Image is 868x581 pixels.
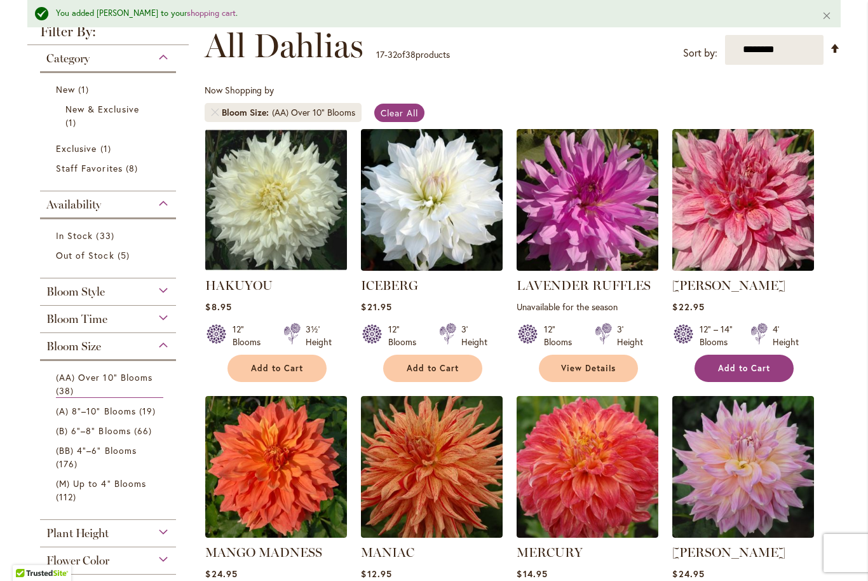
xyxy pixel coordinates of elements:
strong: Filter By: [27,25,189,45]
a: Out of Stock 5 [56,249,163,262]
span: 19 [139,404,159,418]
span: Staff Favorites [56,162,123,174]
a: (BB) 4"–6" Blooms 176 [56,444,163,470]
span: Availability [46,198,101,212]
a: [PERSON_NAME] [672,545,785,560]
span: 38 [56,384,77,397]
a: View Details [539,355,638,382]
span: (M) Up to 4" Blooms [56,477,146,489]
a: MAKI [672,261,814,273]
span: Exclusive [56,142,97,154]
a: Clear All [374,104,424,122]
a: MERCURY [517,545,583,560]
a: [PERSON_NAME] [672,278,785,293]
a: Remove Bloom Size (AA) Over 10" Blooms [211,109,219,116]
span: 33 [96,229,117,242]
span: Bloom Style [46,285,105,299]
span: 32 [388,48,397,60]
span: 1 [100,142,114,155]
a: Staff Favorites [56,161,163,175]
span: New & Exclusive [65,103,139,115]
a: Maniac [361,528,503,540]
img: LAVENDER RUFFLES [517,129,658,271]
img: Mercury [517,396,658,538]
span: $24.95 [205,568,237,580]
div: 4' Height [773,323,799,348]
a: New [56,83,163,96]
button: Add to Cart [227,355,327,382]
span: New [56,83,75,95]
span: Bloom Time [46,312,107,326]
a: MANIAC [361,545,414,560]
span: 5 [118,249,133,262]
img: Maniac [361,396,503,538]
span: 38 [405,48,416,60]
p: Unavailable for the season [517,301,658,313]
p: - of products [376,44,450,65]
div: 12" Blooms [544,323,580,348]
a: (AA) Over 10" Blooms 38 [56,371,163,398]
span: 176 [56,457,81,470]
a: MANGO MADNESS [205,545,322,560]
span: Bloom Size [222,106,272,119]
span: $14.95 [517,568,547,580]
a: shopping cart [187,8,236,18]
a: ICEBERG [361,278,418,293]
a: In Stock 33 [56,229,163,242]
a: (M) Up to 4" Blooms 112 [56,477,163,503]
img: ICEBERG [361,129,503,271]
span: View Details [561,363,616,374]
a: HAKUYOU [205,278,273,293]
span: All Dahlias [205,27,363,65]
span: Flower Color [46,554,109,568]
div: 3' Height [617,323,643,348]
img: MAKI [672,129,814,271]
span: Plant Height [46,526,109,540]
a: Mercury [517,528,658,540]
div: 12" – 14" Blooms [700,323,735,348]
a: (A) 8"–10" Blooms 19 [56,404,163,418]
iframe: Launch Accessibility Center [10,536,45,571]
span: 66 [134,424,155,437]
a: LAVENDER RUFFLES [517,261,658,273]
span: $21.95 [361,301,391,313]
img: Mango Madness [205,396,347,538]
div: 3½' Height [306,323,332,348]
span: (A) 8"–10" Blooms [56,405,136,417]
div: 12" Blooms [388,323,424,348]
span: $24.95 [672,568,704,580]
span: In Stock [56,229,93,242]
span: (AA) Over 10" Blooms [56,371,153,383]
span: $12.95 [361,568,391,580]
span: $8.95 [205,301,231,313]
span: Add to Cart [251,363,303,374]
a: Mango Madness [205,528,347,540]
span: Bloom Size [46,339,101,353]
a: New &amp; Exclusive [65,102,154,129]
span: Add to Cart [407,363,459,374]
span: Category [46,51,90,65]
button: Add to Cart [383,355,482,382]
span: $22.95 [672,301,704,313]
img: Mingus Philip Sr [672,396,814,538]
a: Mingus Philip Sr [672,528,814,540]
span: 112 [56,490,79,503]
label: Sort by: [683,41,717,65]
span: 8 [126,161,141,175]
a: Exclusive [56,142,163,155]
span: Add to Cart [718,363,770,374]
a: Hakuyou [205,261,347,273]
span: 17 [376,48,384,60]
span: Now Shopping by [205,84,274,96]
span: Clear All [381,107,418,119]
a: (B) 6"–8" Blooms 66 [56,424,163,437]
span: Out of Stock [56,249,114,261]
button: Add to Cart [695,355,794,382]
span: (BB) 4"–6" Blooms [56,444,137,456]
a: LAVENDER RUFFLES [517,278,651,293]
div: (AA) Over 10" Blooms [272,106,355,119]
div: 12" Blooms [233,323,268,348]
span: 1 [65,116,79,129]
div: 3' Height [461,323,487,348]
div: You added [PERSON_NAME] to your . [56,8,803,20]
